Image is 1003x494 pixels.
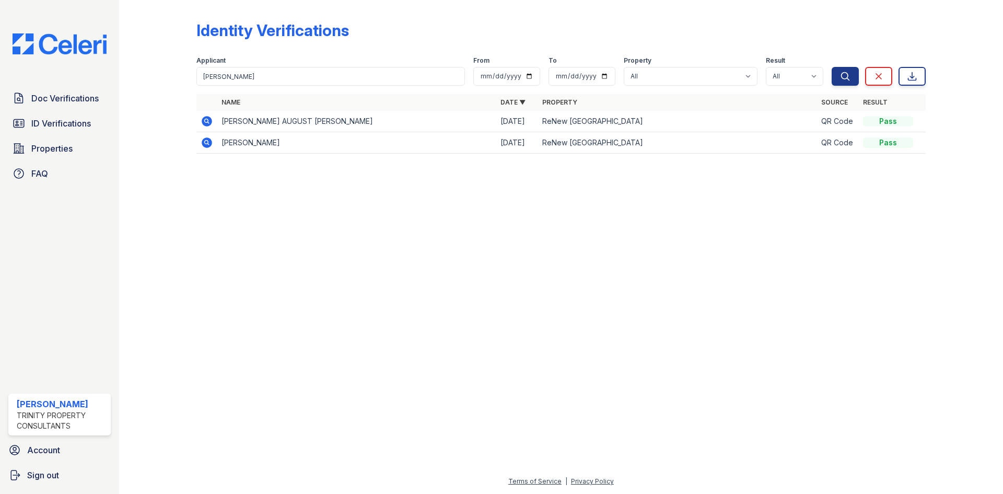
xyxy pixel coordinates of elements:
span: FAQ [31,167,48,180]
a: Date ▼ [500,98,526,106]
div: | [565,477,567,485]
span: Properties [31,142,73,155]
td: [DATE] [496,111,538,132]
a: Doc Verifications [8,88,111,109]
label: Property [624,56,651,65]
div: Identity Verifications [196,21,349,40]
a: Account [4,440,115,461]
label: From [473,56,489,65]
td: [PERSON_NAME] [217,132,496,154]
label: To [549,56,557,65]
td: [PERSON_NAME] AUGUST [PERSON_NAME] [217,111,496,132]
a: Terms of Service [508,477,562,485]
span: Account [27,444,60,456]
div: Pass [863,137,913,148]
label: Result [766,56,785,65]
a: Name [221,98,240,106]
td: QR Code [817,132,859,154]
td: [DATE] [496,132,538,154]
div: Trinity Property Consultants [17,410,107,431]
input: Search by name or phone number [196,67,465,86]
td: ReNew [GEOGRAPHIC_DATA] [538,132,817,154]
td: QR Code [817,111,859,132]
a: Source [821,98,848,106]
a: Property [542,98,577,106]
a: ID Verifications [8,113,111,134]
label: Applicant [196,56,226,65]
img: CE_Logo_Blue-a8612792a0a2168367f1c8372b55b34899dd931a85d93a1a3d3e32e68fde9ad4.png [4,33,115,54]
div: Pass [863,116,913,127]
a: FAQ [8,163,111,184]
a: Properties [8,138,111,159]
span: Doc Verifications [31,92,99,105]
a: Result [863,98,888,106]
span: Sign out [27,469,59,481]
a: Privacy Policy [571,477,614,485]
td: ReNew [GEOGRAPHIC_DATA] [538,111,817,132]
a: Sign out [4,465,115,486]
div: [PERSON_NAME] [17,398,107,410]
span: ID Verifications [31,117,91,130]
